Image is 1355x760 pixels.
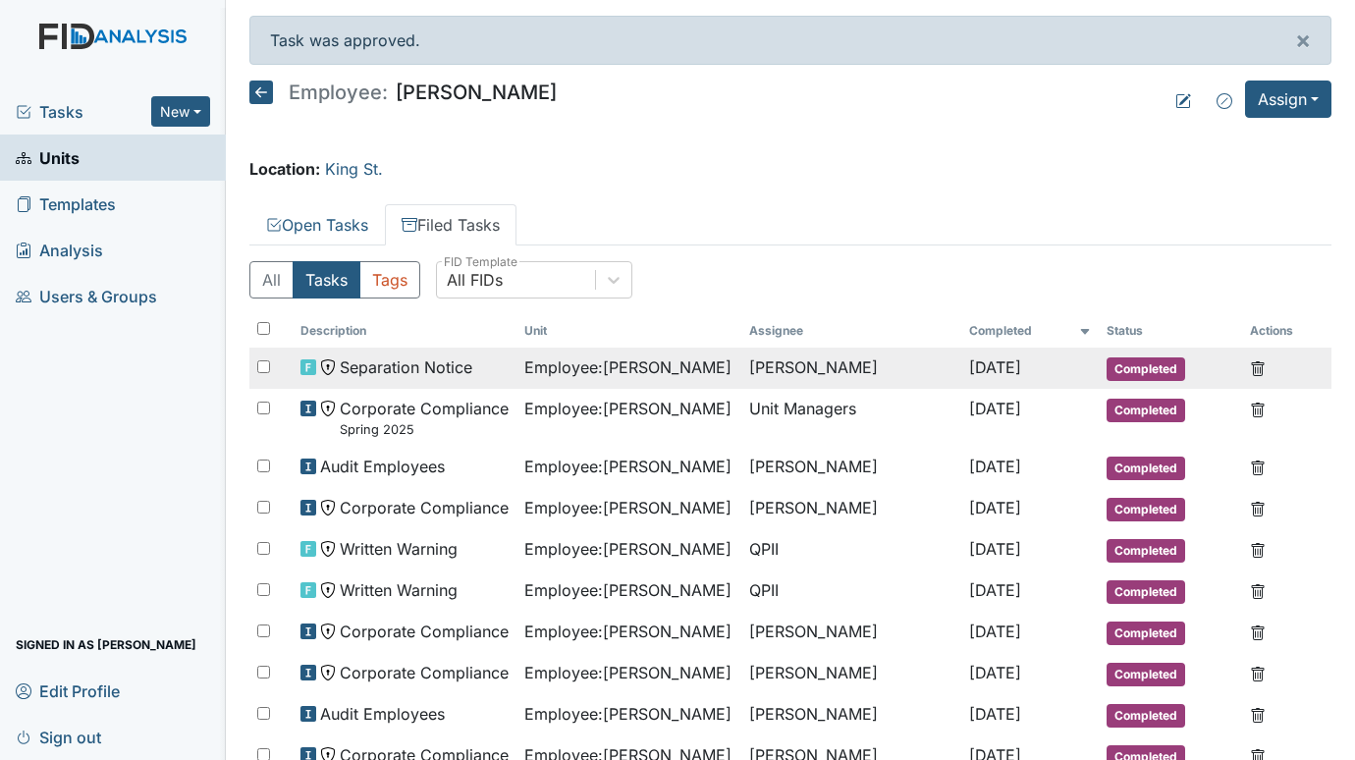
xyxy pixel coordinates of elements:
div: All FIDs [447,268,503,292]
div: Task was approved. [249,16,1331,65]
span: Employee : [PERSON_NAME] [524,578,732,602]
button: All [249,261,294,299]
span: [DATE] [969,704,1021,724]
th: Actions [1242,314,1331,348]
span: Audit Employees [320,455,445,478]
h5: [PERSON_NAME] [249,81,557,104]
a: Delete [1250,397,1266,420]
a: Open Tasks [249,204,385,245]
td: [PERSON_NAME] [741,694,961,735]
span: Completed [1107,580,1185,604]
input: Toggle All Rows Selected [257,322,270,335]
span: Completed [1107,357,1185,381]
span: [DATE] [969,622,1021,641]
span: Units [16,142,80,173]
th: Toggle SortBy [961,314,1099,348]
span: Templates [16,189,116,219]
button: New [151,96,210,127]
span: Completed [1107,704,1185,728]
span: [DATE] [969,663,1021,682]
span: Completed [1107,498,1185,521]
span: Sign out [16,722,101,752]
td: [PERSON_NAME] [741,612,961,653]
span: Written Warning [340,537,458,561]
td: [PERSON_NAME] [741,447,961,488]
a: Delete [1250,620,1266,643]
button: Tasks [293,261,360,299]
span: Corporate Compliance [340,661,509,684]
a: Delete [1250,702,1266,726]
span: Signed in as [PERSON_NAME] [16,629,196,660]
div: Type filter [249,261,420,299]
span: Written Warning [340,578,458,602]
a: Delete [1250,455,1266,478]
span: Separation Notice [340,355,472,379]
th: Toggle SortBy [293,314,516,348]
span: Corporate Compliance [340,620,509,643]
button: Assign [1245,81,1331,118]
span: [DATE] [969,580,1021,600]
span: Completed [1107,539,1185,563]
span: Corporate Compliance Spring 2025 [340,397,509,439]
span: Analysis [16,235,103,265]
span: Audit Employees [320,702,445,726]
button: × [1275,17,1330,64]
a: King St. [325,159,383,179]
th: Toggle SortBy [1099,314,1242,348]
td: QPII [741,529,961,570]
a: Delete [1250,661,1266,684]
th: Assignee [741,314,961,348]
span: Users & Groups [16,281,157,311]
small: Spring 2025 [340,420,509,439]
span: [DATE] [969,399,1021,418]
span: Employee : [PERSON_NAME] [524,496,732,519]
span: Employee : [PERSON_NAME] [524,661,732,684]
span: Corporate Compliance [340,496,509,519]
a: Tasks [16,100,151,124]
td: QPII [741,570,961,612]
span: Employee : [PERSON_NAME] [524,455,732,478]
span: [DATE] [969,457,1021,476]
td: Unit Managers [741,389,961,447]
span: × [1295,26,1311,54]
span: Completed [1107,663,1185,686]
strong: Location: [249,159,320,179]
td: [PERSON_NAME] [741,653,961,694]
span: Employee : [PERSON_NAME] [524,397,732,420]
a: Delete [1250,496,1266,519]
span: Completed [1107,622,1185,645]
a: Delete [1250,355,1266,379]
a: Delete [1250,537,1266,561]
span: Completed [1107,457,1185,480]
span: [DATE] [969,357,1021,377]
span: Employee : [PERSON_NAME] [524,537,732,561]
span: Edit Profile [16,676,120,706]
a: Delete [1250,578,1266,602]
button: Tags [359,261,420,299]
span: Employee : [PERSON_NAME] [524,702,732,726]
th: Toggle SortBy [516,314,740,348]
span: Employee : [PERSON_NAME] [524,620,732,643]
span: [DATE] [969,498,1021,517]
span: Completed [1107,399,1185,422]
a: Filed Tasks [385,204,516,245]
span: Employee : [PERSON_NAME] [524,355,732,379]
span: [DATE] [969,539,1021,559]
td: [PERSON_NAME] [741,348,961,389]
span: Employee: [289,82,388,102]
td: [PERSON_NAME] [741,488,961,529]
